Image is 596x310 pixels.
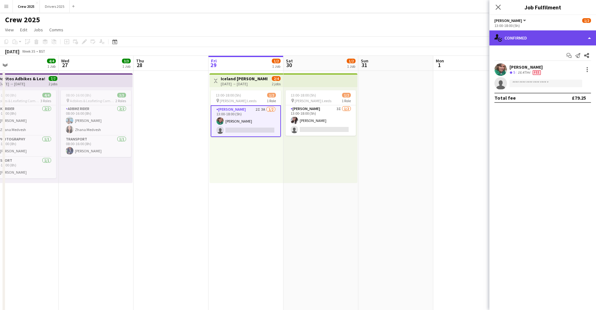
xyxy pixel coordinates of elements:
[272,81,281,86] div: 2 jobs
[494,95,516,101] div: Total fee
[210,61,217,69] span: 29
[211,58,217,64] span: Fri
[5,48,19,55] div: [DATE]
[267,93,276,97] span: 1/2
[360,61,368,69] span: 31
[361,58,368,64] span: Sun
[47,59,56,63] span: 4/4
[47,64,55,69] div: 1 Job
[40,0,70,13] button: Drivers 2025
[122,59,131,63] span: 3/3
[347,64,355,69] div: 1 Job
[286,58,293,64] span: Sat
[342,93,351,97] span: 1/2
[509,64,543,70] div: [PERSON_NAME]
[47,26,66,34] a: Comms
[582,18,591,23] span: 1/2
[61,105,131,136] app-card-role: Adbike Rider2/208:00-16:00 (8h)[PERSON_NAME]Zhana Medvesh
[489,30,596,45] div: Confirmed
[13,0,40,13] button: Crew 2025
[435,61,444,69] span: 1
[117,93,126,97] span: 3/3
[34,27,43,33] span: Jobs
[272,64,280,69] div: 1 Job
[42,93,51,97] span: 4/4
[66,93,91,97] span: 08:00-16:00 (8h)
[49,81,57,86] div: 2 jobs
[18,26,30,34] a: Edit
[531,70,542,75] div: Crew has different fees then in role
[61,136,131,157] app-card-role: Transport1/108:00-16:00 (8h)[PERSON_NAME]
[513,70,515,75] span: 5
[211,105,281,137] app-card-role: [PERSON_NAME]2I3A1/213:00-18:00 (5h)[PERSON_NAME]
[39,49,45,54] div: BST
[136,58,144,64] span: Thu
[216,93,241,97] span: 13:00-18:00 (5h)
[40,98,51,103] span: 3 Roles
[347,59,356,63] span: 1/2
[31,26,45,34] a: Jobs
[3,26,16,34] a: View
[5,27,14,33] span: View
[436,58,444,64] span: Mon
[286,105,356,136] app-card-role: [PERSON_NAME]3I1/213:00-18:00 (5h)[PERSON_NAME]
[494,23,591,28] div: 13:00-18:00 (5h)
[49,76,57,81] span: 7/7
[61,58,69,64] span: Wed
[291,93,316,97] span: 13:00-18:00 (5h)
[272,76,281,81] span: 2/4
[211,90,281,137] app-job-card: 13:00-18:00 (5h)1/2 [PERSON_NAME] Leeds1 Role[PERSON_NAME]2I3A1/213:00-18:00 (5h)[PERSON_NAME]
[286,90,356,136] app-job-card: 13:00-18:00 (5h)1/2 [PERSON_NAME] Leeds1 Role[PERSON_NAME]3I1/213:00-18:00 (5h)[PERSON_NAME]
[572,95,586,101] div: £79.25
[267,98,276,103] span: 1 Role
[516,70,531,75] div: 16.47mi
[61,90,131,157] app-job-card: 08:00-16:00 (8h)3/3 Adbikes & Leafleting Camden2 RolesAdbike Rider2/208:00-16:00 (8h)[PERSON_NAME...
[533,70,541,75] span: Fee
[20,27,27,33] span: Edit
[295,98,331,103] span: [PERSON_NAME] Leeds
[122,64,130,69] div: 1 Job
[60,61,69,69] span: 27
[342,98,351,103] span: 1 Role
[489,3,596,11] h3: Job Fulfilment
[70,98,115,103] span: Adbikes & Leafleting Camden
[494,18,527,23] button: [PERSON_NAME]
[285,61,293,69] span: 30
[5,15,40,24] h1: Crew 2025
[494,18,522,23] span: Advert Walkers
[220,98,256,103] span: [PERSON_NAME] Leeds
[135,61,144,69] span: 28
[221,76,267,81] h3: Iceland [PERSON_NAME] Leeds
[49,27,63,33] span: Comms
[21,49,36,54] span: Week 35
[115,98,126,103] span: 2 Roles
[221,81,267,86] div: [DATE] → [DATE]
[272,59,281,63] span: 1/2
